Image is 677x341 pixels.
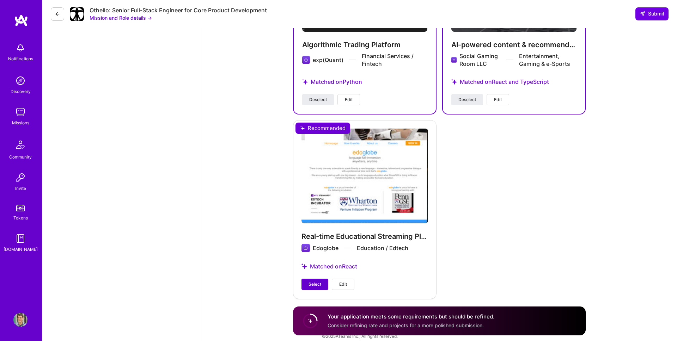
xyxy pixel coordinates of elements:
img: discovery [13,74,28,88]
img: User Avatar [13,313,28,327]
img: Company logo [451,56,457,64]
img: Company logo [302,56,310,64]
img: teamwork [13,105,28,119]
i: icon StarsPurple [302,79,308,85]
button: Deselect [302,94,334,105]
h4: Your application meets some requirements but should be refined. [328,313,494,320]
span: Edit [494,97,502,103]
div: Invite [15,185,26,192]
i: icon LeftArrowDark [55,11,60,17]
span: Consider refining rate and projects for a more polished submission. [328,322,484,328]
img: bell [13,41,28,55]
button: Edit [337,94,360,105]
span: Deselect [458,97,476,103]
button: Select [301,279,328,290]
button: Submit [635,7,669,20]
span: Select [309,281,321,287]
img: Invite [13,170,28,185]
img: guide book [13,231,28,246]
div: Community [9,153,32,161]
i: icon StarsPurple [451,79,457,85]
span: Deselect [309,97,327,103]
a: User Avatar [12,313,29,327]
i: icon SendLight [640,11,645,17]
span: Edit [339,281,347,287]
div: Missions [12,119,29,126]
button: Deselect [451,94,483,105]
div: exp(Quant) Financial Services / Fintech [313,52,427,68]
div: Discovery [11,88,31,95]
span: Edit [345,97,353,103]
span: Submit [640,10,664,17]
div: Social Gaming Room LLC Entertainment, Gaming & e-Sports [459,52,576,68]
img: Community [12,136,29,153]
button: Edit [487,94,509,105]
div: Othello: Senior Full-Stack Engineer for Core Product Development [90,7,267,14]
img: logo [14,14,28,27]
div: Matched on React and TypeScript [451,70,577,94]
img: Company Logo [70,7,84,21]
h4: AI‑powered content & recommendation SaaS [451,40,577,49]
img: tokens [16,205,25,211]
div: Tokens [13,214,28,222]
div: Notifications [8,55,33,62]
div: [DOMAIN_NAME] [4,246,38,253]
div: null [635,7,669,20]
button: Edit [332,279,354,290]
div: Matched on Python [302,70,427,94]
button: Mission and Role details → [90,14,152,21]
h4: Algorithmic Trading Platform [302,40,427,49]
